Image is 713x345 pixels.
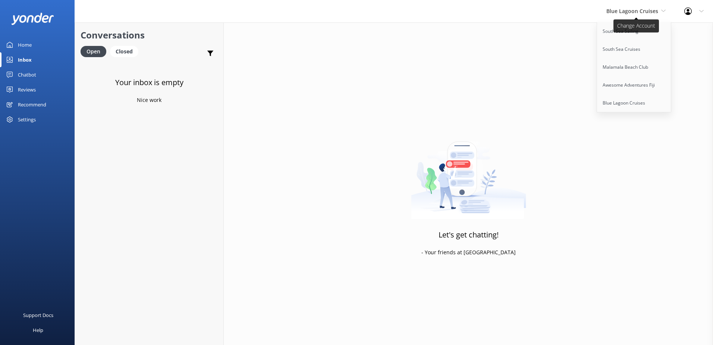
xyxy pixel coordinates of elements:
[18,112,36,127] div: Settings
[597,58,672,76] a: Malamala Beach Club
[439,229,499,241] h3: Let's get chatting!
[137,96,161,104] p: Nice work
[110,47,142,55] a: Closed
[81,47,110,55] a: Open
[11,13,54,25] img: yonder-white-logo.png
[421,248,516,257] p: - Your friends at [GEOGRAPHIC_DATA]
[18,37,32,52] div: Home
[110,46,138,57] div: Closed
[115,77,183,88] h3: Your inbox is empty
[81,46,106,57] div: Open
[411,126,526,219] img: artwork of a man stealing a conversation from at giant smartphone
[597,76,672,94] a: Awesome Adventures Fiji
[81,28,218,42] h2: Conversations
[597,94,672,112] a: Blue Lagoon Cruises
[18,67,36,82] div: Chatbot
[18,82,36,97] div: Reviews
[23,308,53,323] div: Support Docs
[597,22,672,40] a: South Sea Sailing
[18,52,32,67] div: Inbox
[18,97,46,112] div: Recommend
[597,40,672,58] a: South Sea Cruises
[606,7,658,15] span: Blue Lagoon Cruises
[33,323,43,338] div: Help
